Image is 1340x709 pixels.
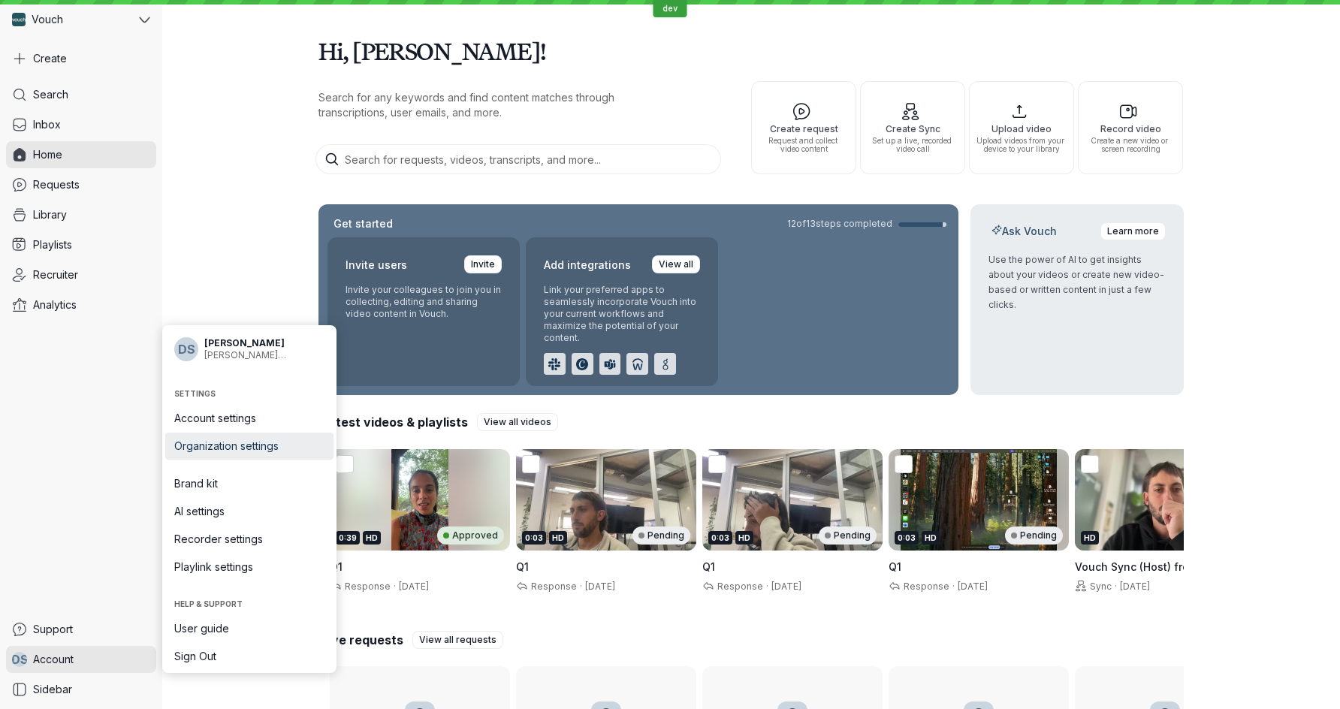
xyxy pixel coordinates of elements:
[976,137,1067,153] span: Upload videos from your device to your library
[1107,224,1159,239] span: Learn more
[437,526,504,545] div: Approved
[419,632,496,647] span: View all requests
[174,476,324,491] span: Brand kit
[391,581,399,593] span: ·
[315,144,721,174] input: Search for requests, videos, transcripts, and more...
[6,676,156,703] a: Sidebar
[6,201,156,228] a: Library
[174,621,324,636] span: User guide
[949,581,958,593] span: ·
[585,581,615,592] span: [DATE]
[714,581,763,592] span: Response
[33,237,72,252] span: Playlists
[1081,531,1099,545] div: HD
[659,257,693,272] span: View all
[708,531,732,545] div: 0:03
[6,81,156,108] a: Search
[174,599,324,608] span: Help & support
[6,171,156,198] a: Requests
[330,216,396,231] h2: Get started
[165,498,333,525] a: AI settings
[1100,222,1166,240] a: Learn more
[178,342,187,357] span: D
[988,252,1166,312] p: Use the power of AI to get insights about your videos or create new video-based or written conten...
[33,51,67,66] span: Create
[318,90,679,120] p: Search for any keywords and find content matches through transcriptions, user emails, and more.
[771,581,801,592] span: [DATE]
[20,652,29,667] span: S
[346,284,502,320] p: Invite your colleagues to join you in collecting, editing and sharing video content in Vouch.
[1075,560,1245,588] span: Vouch Sync (Host) from [DATE] 04:47 am
[516,560,529,573] span: Q1
[1120,581,1150,592] span: [DATE]
[819,526,877,545] div: Pending
[1075,560,1255,575] h3: Vouch Sync (Host) from 8 August 2025 at 04:47 am
[787,218,946,230] a: 12of13steps completed
[522,531,546,545] div: 0:03
[187,342,195,357] span: S
[6,291,156,318] a: Analytics
[1085,137,1176,153] span: Create a new video or screen recording
[549,531,567,545] div: HD
[33,87,68,102] span: Search
[751,81,856,174] button: Create requestRequest and collect video content
[321,414,468,430] h2: Latest videos & playlists
[165,526,333,553] a: Recorder settings
[412,631,503,649] a: View all requests
[33,622,73,637] span: Support
[165,615,333,642] a: User guide
[174,439,324,454] span: Organization settings
[318,30,1184,72] h1: Hi, [PERSON_NAME]!
[174,649,324,664] span: Sign Out
[6,111,156,138] a: Inbox
[484,415,551,430] span: View all videos
[958,581,988,592] span: [DATE]
[860,81,965,174] button: Create SyncSet up a live, recorded video call
[735,531,753,545] div: HD
[758,124,850,134] span: Create request
[976,124,1067,134] span: Upload video
[342,581,391,592] span: Response
[544,284,700,344] p: Link your preferred apps to seamlessly incorporate Vouch into your current workflows and maximize...
[1085,124,1176,134] span: Record video
[399,581,429,592] span: [DATE]
[6,646,156,673] a: DSAccount
[33,207,67,222] span: Library
[204,349,324,361] span: [PERSON_NAME][EMAIL_ADDRESS][DOMAIN_NAME]
[528,581,577,592] span: Response
[336,531,360,545] div: 0:39
[901,581,949,592] span: Response
[33,267,78,282] span: Recruiter
[1087,581,1112,592] span: Sync
[174,389,324,398] span: Settings
[1112,581,1120,593] span: ·
[165,405,333,432] a: Account settings
[174,504,324,519] span: AI settings
[6,6,136,33] div: Vouch
[363,531,381,545] div: HD
[32,12,63,27] span: Vouch
[471,257,495,272] span: Invite
[165,433,333,460] a: Organization settings
[763,581,771,593] span: ·
[33,117,61,132] span: Inbox
[33,652,74,667] span: Account
[895,531,919,545] div: 0:03
[577,581,585,593] span: ·
[165,470,333,497] a: Brand kit
[464,255,502,273] a: Invite
[477,413,558,431] a: View all videos
[33,297,77,312] span: Analytics
[6,261,156,288] a: Recruiter
[6,6,156,33] button: Vouch avatarVouch
[33,682,72,697] span: Sidebar
[922,531,940,545] div: HD
[969,81,1074,174] button: Upload videoUpload videos from your device to your library
[11,652,20,667] span: D
[702,560,715,573] span: Q1
[6,141,156,168] a: Home
[867,124,958,134] span: Create Sync
[33,147,62,162] span: Home
[204,337,324,349] span: [PERSON_NAME]
[988,224,1060,239] h2: Ask Vouch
